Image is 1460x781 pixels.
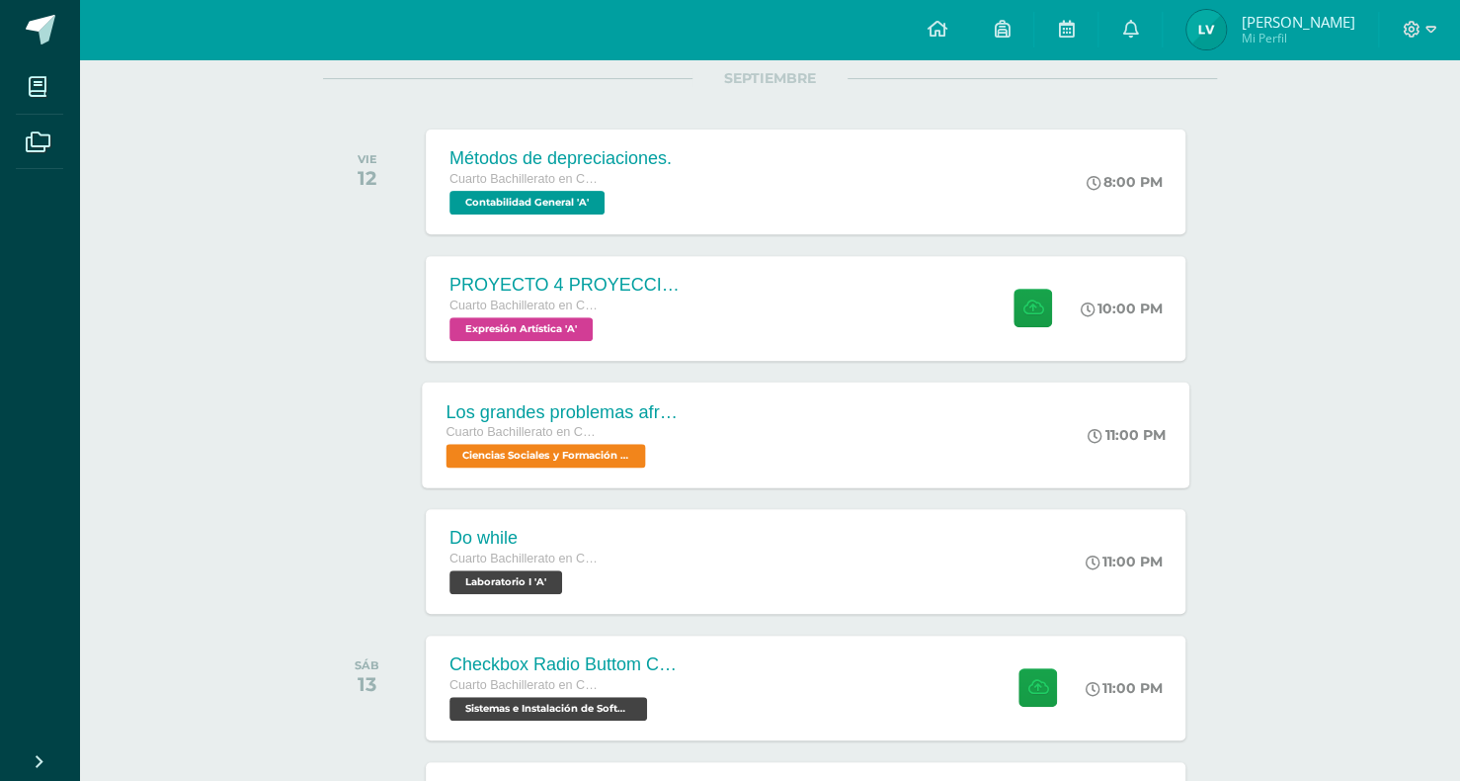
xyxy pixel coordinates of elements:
[449,697,647,721] span: Sistemas e Instalación de Software 'A'
[449,299,598,312] span: Cuarto Bachillerato en CCLL con Orientación en Computación
[449,148,672,169] div: Métodos de depreciaciones.
[1241,30,1354,46] span: Mi Perfil
[355,658,379,672] div: SÁB
[449,654,687,675] div: Checkbox Radio Buttom Cajas de Selección
[449,317,593,341] span: Expresión Artística 'A'
[692,69,848,87] span: SEPTIEMBRE
[1085,679,1162,697] div: 11:00 PM
[449,570,562,594] span: Laboratorio I 'A'
[1088,426,1166,444] div: 11:00 PM
[355,672,379,696] div: 13
[449,275,687,296] div: PROYECTO 4 PROYECCION 2
[358,166,377,190] div: 12
[449,528,598,549] div: Do while
[1241,12,1354,32] span: [PERSON_NAME]
[449,552,598,565] span: Cuarto Bachillerato en CCLL con Orientación en Computación
[446,401,685,422] div: Los grandes problemas afrontados
[449,191,605,215] span: Contabilidad General 'A'
[449,678,598,692] span: Cuarto Bachillerato en CCLL con Orientación en Computación
[358,152,377,166] div: VIE
[446,444,645,468] span: Ciencias Sociales y Formación Ciudadana 'A'
[446,425,596,439] span: Cuarto Bachillerato en CCLL con Orientación en Computación
[1085,553,1162,570] div: 11:00 PM
[449,172,598,186] span: Cuarto Bachillerato en CCLL con Orientación en Computación
[1080,300,1162,317] div: 10:00 PM
[1186,10,1226,49] img: e5efa45f6fc428ab389feff8686ae542.png
[1086,173,1162,191] div: 8:00 PM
